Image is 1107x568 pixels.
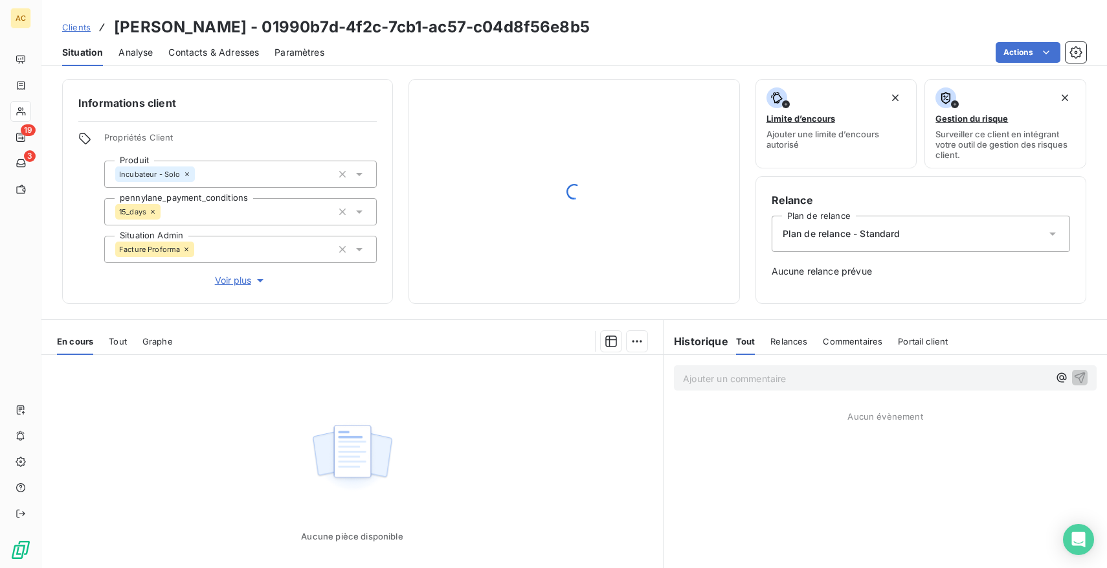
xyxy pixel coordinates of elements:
[311,418,394,498] img: Empty state
[21,124,36,136] span: 19
[935,113,1008,124] span: Gestion du risque
[766,113,835,124] span: Limite d’encours
[119,245,180,253] span: Facture Proforma
[823,336,882,346] span: Commentaires
[119,208,146,216] span: 15_days
[10,540,31,560] img: Logo LeanPay
[664,334,728,349] h6: Historique
[898,336,948,346] span: Portail client
[274,46,324,59] span: Paramètres
[168,46,259,59] span: Contacts & Adresses
[847,411,922,422] span: Aucun évènement
[783,227,900,240] span: Plan de relance - Standard
[755,79,917,168] button: Limite d’encoursAjouter une limite d’encours autorisé
[119,170,181,178] span: Incubateur - Solo
[104,132,377,150] span: Propriétés Client
[772,192,1070,208] h6: Relance
[57,336,93,346] span: En cours
[118,46,153,59] span: Analyse
[194,244,205,255] input: Ajouter une valeur
[215,274,267,287] span: Voir plus
[10,8,31,28] div: AC
[161,206,171,218] input: Ajouter une valeur
[766,129,906,150] span: Ajouter une limite d’encours autorisé
[78,95,377,111] h6: Informations client
[195,168,205,180] input: Ajouter une valeur
[114,16,590,39] h3: [PERSON_NAME] - 01990b7d-4f2c-7cb1-ac57-c04d8f56e8b5
[935,129,1075,160] span: Surveiller ce client en intégrant votre outil de gestion des risques client.
[109,336,127,346] span: Tout
[772,265,1070,278] span: Aucune relance prévue
[996,42,1060,63] button: Actions
[736,336,755,346] span: Tout
[1063,524,1094,555] div: Open Intercom Messenger
[924,79,1086,168] button: Gestion du risqueSurveiller ce client en intégrant votre outil de gestion des risques client.
[62,46,103,59] span: Situation
[24,150,36,162] span: 3
[301,531,403,541] span: Aucune pièce disponible
[770,336,807,346] span: Relances
[62,22,91,32] span: Clients
[62,21,91,34] a: Clients
[142,336,173,346] span: Graphe
[104,273,377,288] button: Voir plus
